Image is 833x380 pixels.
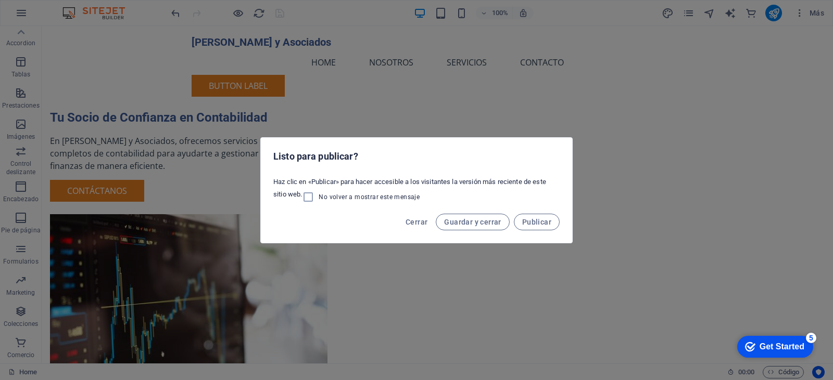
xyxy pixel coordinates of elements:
[436,214,509,230] button: Guardar y cerrar
[406,218,427,226] span: Cerrar
[28,11,73,21] div: Get Started
[444,218,501,226] span: Guardar y cerrar
[319,193,420,201] span: No volver a mostrar este mensaje
[514,214,560,230] button: Publicar
[401,214,432,230] button: Cerrar
[74,2,85,12] div: 5
[6,5,82,27] div: Get Started 5 items remaining, 0% complete
[261,173,572,207] div: Haz clic en «Publicar» para hacer accesible a los visitantes la versión más reciente de este siti...
[273,150,560,163] h2: Listo para publicar?
[522,218,551,226] span: Publicar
